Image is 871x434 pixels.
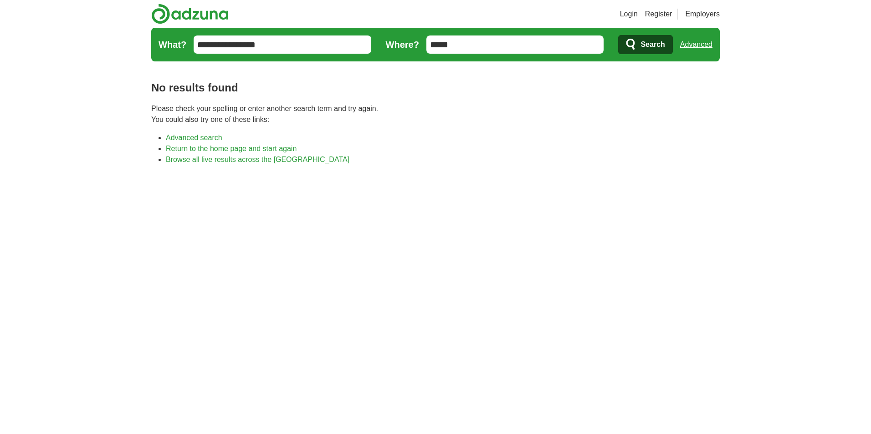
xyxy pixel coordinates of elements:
[166,156,349,163] a: Browse all live results across the [GEOGRAPHIC_DATA]
[685,9,720,20] a: Employers
[166,134,222,141] a: Advanced search
[166,145,297,152] a: Return to the home page and start again
[386,38,419,51] label: Where?
[151,4,229,24] img: Adzuna logo
[151,103,720,125] p: Please check your spelling or enter another search term and try again. You could also try one of ...
[151,80,720,96] h1: No results found
[645,9,672,20] a: Register
[680,35,712,54] a: Advanced
[618,35,672,54] button: Search
[640,35,665,54] span: Search
[620,9,638,20] a: Login
[159,38,186,51] label: What?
